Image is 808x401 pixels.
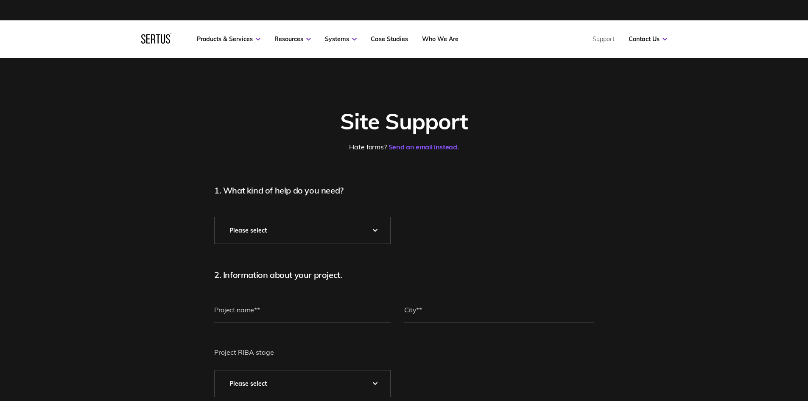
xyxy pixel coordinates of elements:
[214,107,594,135] div: Site Support
[214,348,274,356] span: Project RIBA stage
[371,35,408,43] a: Case Studies
[214,297,391,322] input: Project name**
[214,143,594,151] div: Hate forms?
[197,35,260,43] a: Products & Services
[655,303,808,401] iframe: Chat Widget
[214,185,344,196] span: 1. What kind of help do you need?
[629,35,667,43] a: Contact Us
[325,35,357,43] a: Systems
[274,35,311,43] a: Resources
[593,35,615,43] a: Support
[389,143,459,151] a: Send an email instead.
[422,35,459,43] a: Who We Are
[214,269,342,280] span: 2. Information about your project.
